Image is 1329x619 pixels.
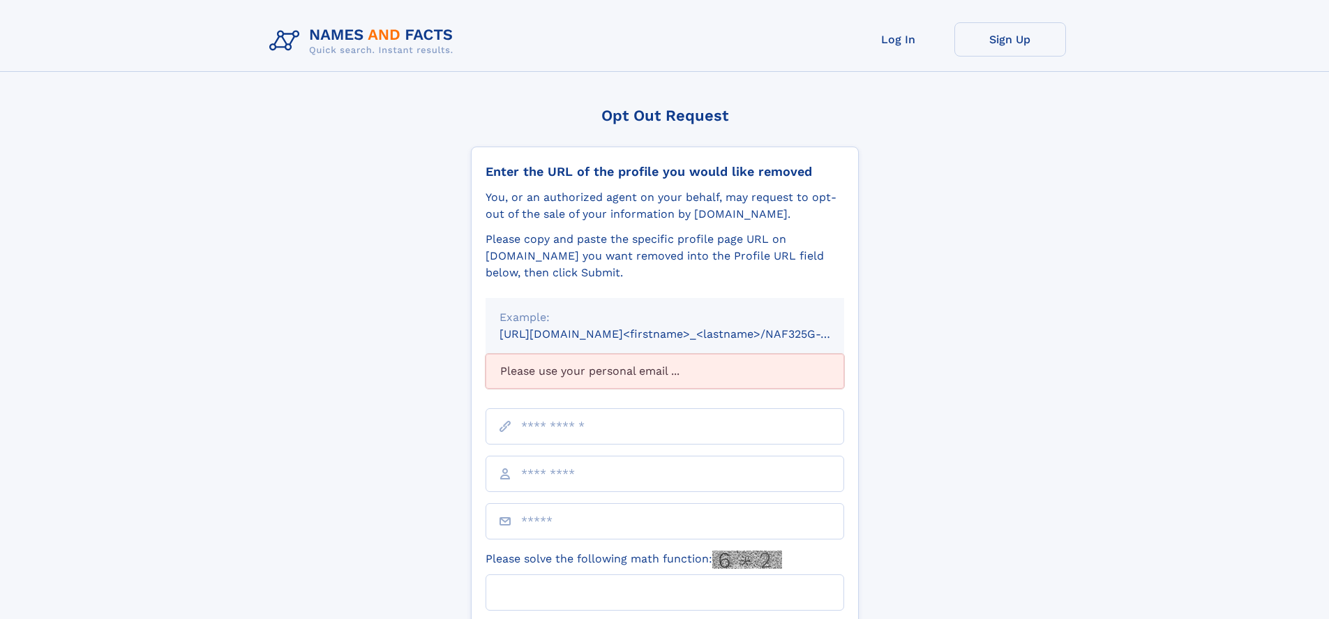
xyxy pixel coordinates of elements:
div: Please use your personal email ... [486,354,844,389]
div: Please copy and paste the specific profile page URL on [DOMAIN_NAME] you want removed into the Pr... [486,231,844,281]
a: Log In [843,22,954,57]
label: Please solve the following math function: [486,551,782,569]
div: You, or an authorized agent on your behalf, may request to opt-out of the sale of your informatio... [486,189,844,223]
div: Enter the URL of the profile you would like removed [486,164,844,179]
a: Sign Up [954,22,1066,57]
img: Logo Names and Facts [264,22,465,60]
div: Opt Out Request [471,107,859,124]
small: [URL][DOMAIN_NAME]<firstname>_<lastname>/NAF325G-xxxxxxxx [500,327,871,341]
div: Example: [500,309,830,326]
